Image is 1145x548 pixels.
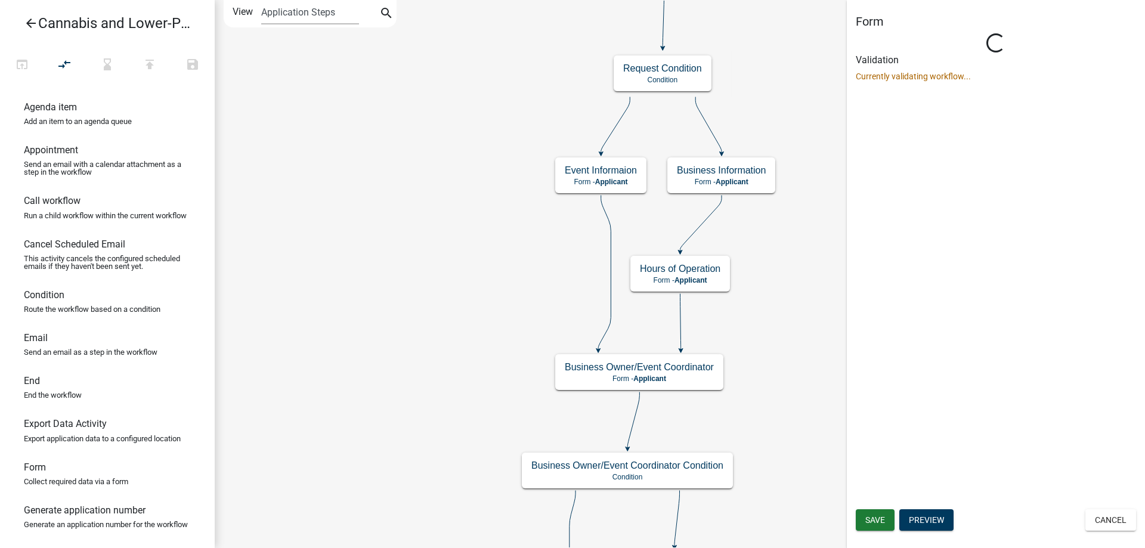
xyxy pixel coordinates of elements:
[24,391,82,399] p: End the workflow
[24,255,191,270] p: This activity cancels the configured scheduled emails if they haven't been sent yet.
[24,435,181,442] p: Export application data to a configured location
[633,374,666,383] span: Applicant
[716,178,748,186] span: Applicant
[58,57,72,74] i: compare_arrows
[24,16,38,33] i: arrow_back
[24,160,191,176] p: Send an email with a calendar attachment as a step in the workflow
[674,276,707,284] span: Applicant
[565,165,637,176] h5: Event Informaion
[565,178,637,186] p: Form -
[856,70,1136,83] p: Currently validating workflow...
[856,509,895,531] button: Save
[1085,509,1136,531] button: Cancel
[856,14,1136,29] h5: Form
[143,57,157,74] i: publish
[24,504,146,516] h6: Generate application number
[640,276,720,284] p: Form -
[1,52,214,81] div: Workflow actions
[677,165,766,176] h5: Business Information
[24,289,64,301] h6: Condition
[10,10,196,37] a: Cannabis and Lower-Potency Hemp Registration
[24,212,187,219] p: Run a child workflow within the current workflow
[171,52,214,78] button: Save
[531,460,723,471] h5: Business Owner/Event Coordinator Condition
[24,375,40,386] h6: End
[24,144,78,156] h6: Appointment
[899,509,954,531] button: Preview
[185,57,200,74] i: save
[377,5,396,24] button: search
[100,57,114,74] i: hourglass_bottom
[865,515,885,525] span: Save
[565,361,714,373] h5: Business Owner/Event Coordinator
[24,418,107,429] h6: Export Data Activity
[531,473,723,481] p: Condition
[24,348,157,356] p: Send an email as a step in the workflow
[24,521,188,528] p: Generate an application number for the workflow
[677,178,766,186] p: Form -
[623,76,702,84] p: Condition
[1,52,44,78] button: Test Workflow
[24,117,132,125] p: Add an item to an agenda queue
[856,54,1136,66] h6: Validation
[128,52,171,78] button: Publish
[24,305,160,313] p: Route the workflow based on a condition
[43,52,86,78] button: Auto Layout
[24,462,46,473] h6: Form
[565,374,714,383] p: Form -
[24,332,48,343] h6: Email
[640,263,720,274] h5: Hours of Operation
[24,239,125,250] h6: Cancel Scheduled Email
[379,6,394,23] i: search
[24,195,81,206] h6: Call workflow
[24,101,77,113] h6: Agenda item
[24,478,128,485] p: Collect required data via a form
[86,52,129,78] button: Validating Workflow
[595,178,628,186] span: Applicant
[15,57,29,74] i: open_in_browser
[623,63,702,74] h5: Request Condition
